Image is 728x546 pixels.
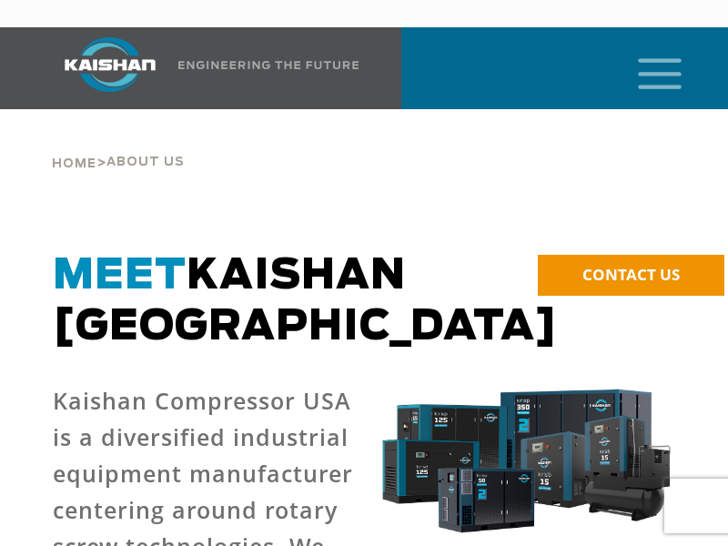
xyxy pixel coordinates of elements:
img: Engineering the future [178,61,359,69]
a: mobile menu [631,53,662,84]
a: CONTACT US [538,255,724,296]
span: Meet [53,256,187,297]
span: About Us [106,157,185,168]
a: Kaishan USA [42,27,359,109]
img: krsb [375,382,675,545]
div: > [52,109,185,178]
span: Home [52,158,96,170]
span: Kaishan [GEOGRAPHIC_DATA] [53,256,558,348]
img: kaishan logo [42,37,178,92]
span: CONTACT US [582,264,680,285]
a: Home [52,155,96,171]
